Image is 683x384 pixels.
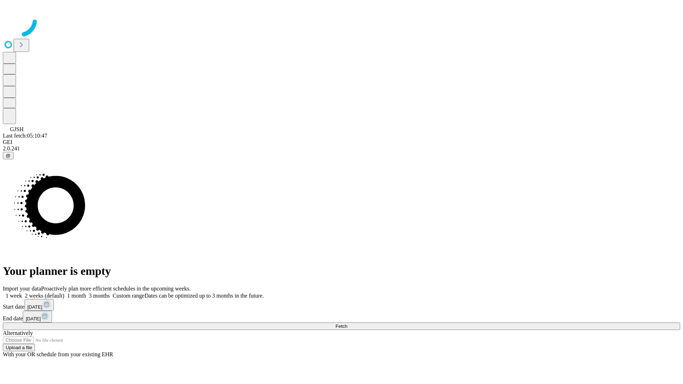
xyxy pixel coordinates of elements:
[113,293,144,299] span: Custom range
[23,311,52,322] button: [DATE]
[3,152,14,159] button: @
[6,153,11,158] span: @
[27,304,42,310] span: [DATE]
[41,286,191,292] span: Proactively plan more efficient schedules in the upcoming weeks.
[144,293,264,299] span: Dates can be optimized up to 3 months in the future.
[3,265,680,278] h1: Your planner is empty
[3,133,47,139] span: Last fetch: 05:10:47
[6,293,22,299] span: 1 week
[3,286,41,292] span: Import your data
[3,330,33,336] span: Alternatively
[89,293,110,299] span: 3 months
[3,322,680,330] button: Fetch
[10,126,23,132] span: GJSH
[3,311,680,322] div: End date
[3,299,680,311] div: Start date
[25,299,54,311] button: [DATE]
[26,316,41,321] span: [DATE]
[25,293,64,299] span: 2 weeks (default)
[3,344,35,351] button: Upload a file
[335,324,347,329] span: Fetch
[3,145,680,152] div: 2.0.241
[67,293,86,299] span: 1 month
[3,351,113,357] span: With your OR schedule from your existing EHR
[3,139,680,145] div: GEI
